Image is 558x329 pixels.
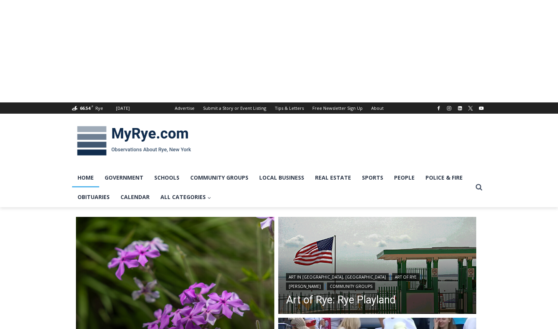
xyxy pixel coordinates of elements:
span: All Categories [160,193,211,201]
img: (PHOTO: Rye Playland. Entrance onto Playland Beach at the Boardwalk. By JoAnn Cancro.) [278,217,477,316]
a: Schools [149,168,185,187]
a: Facebook [434,104,443,113]
div: [DATE] [116,105,130,112]
a: [PERSON_NAME] [286,282,324,290]
a: Home [72,168,99,187]
a: Calendar [115,187,155,207]
a: Instagram [444,104,454,113]
a: Advertise [170,102,199,114]
a: Free Newsletter Sign Up [308,102,367,114]
a: YouTube [477,104,486,113]
a: All Categories [155,187,217,207]
a: Tips & Letters [270,102,308,114]
a: X [466,104,475,113]
a: Submit a Story or Event Listing [199,102,270,114]
a: Read More Art of Rye: Rye Playland [278,217,477,316]
a: Linkedin [455,104,465,113]
div: | | | [286,272,469,290]
a: Government [99,168,149,187]
nav: Secondary Navigation [170,102,388,114]
a: Art of Rye: Rye Playland [286,294,469,306]
a: People [389,168,420,187]
nav: Primary Navigation [72,168,472,207]
a: Police & Fire [420,168,468,187]
a: About [367,102,388,114]
a: Art of Rye [392,273,419,281]
span: 66.54 [80,105,90,111]
img: MyRye.com [72,121,196,161]
a: Community Groups [327,282,375,290]
a: Community Groups [185,168,254,187]
a: Sports [356,168,389,187]
span: F [91,104,93,108]
button: View Search Form [472,180,486,194]
a: Real Estate [310,168,356,187]
a: Obituaries [72,187,115,207]
div: Rye [95,105,103,112]
a: Local Business [254,168,310,187]
a: Art in [GEOGRAPHIC_DATA], [GEOGRAPHIC_DATA] [286,273,389,281]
